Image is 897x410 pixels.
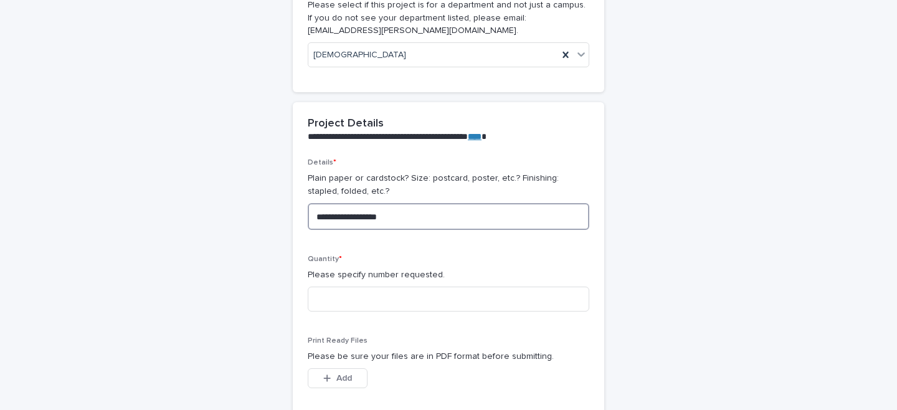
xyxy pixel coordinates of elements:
span: Add [336,374,352,383]
span: [DEMOGRAPHIC_DATA] [313,49,406,62]
p: Please be sure your files are in PDF format before submitting. [308,350,589,363]
p: Please specify number requested. [308,269,589,282]
span: Details [308,159,336,166]
span: Quantity [308,255,342,263]
button: Add [308,368,368,388]
h2: Project Details [308,117,384,131]
p: Plain paper or cardstock? Size: postcard, poster, etc.? Finishing: stapled, folded, etc.? [308,172,589,198]
span: Print Ready Files [308,337,368,345]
